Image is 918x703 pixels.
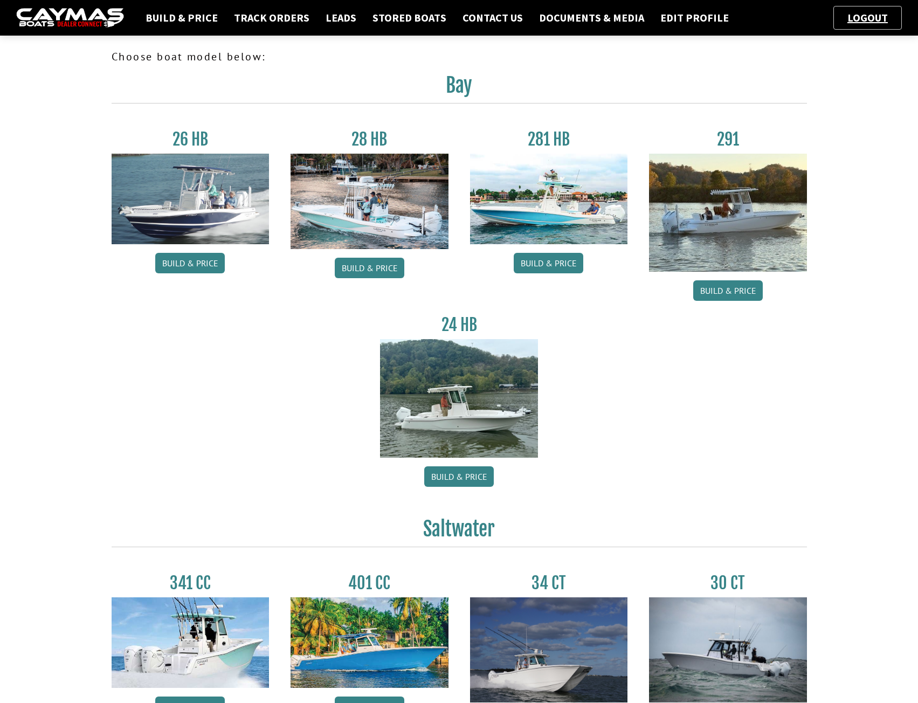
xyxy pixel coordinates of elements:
[291,597,448,688] img: 401CC_thumb.pg.jpg
[112,597,270,688] img: 341CC-thumbjpg.jpg
[140,11,223,25] a: Build & Price
[380,315,538,335] h3: 24 HB
[380,339,538,457] img: 24_HB_thumbnail.jpg
[291,129,448,149] h3: 28 HB
[112,49,807,65] p: Choose boat model below:
[367,11,452,25] a: Stored Boats
[649,154,807,272] img: 291_Thumbnail.jpg
[112,573,270,593] h3: 341 CC
[649,597,807,702] img: 30_CT_photo_shoot_for_caymas_connect.jpg
[229,11,315,25] a: Track Orders
[842,11,893,24] a: Logout
[320,11,362,25] a: Leads
[335,258,404,278] a: Build & Price
[470,154,628,244] img: 28-hb-twin.jpg
[693,280,763,301] a: Build & Price
[291,573,448,593] h3: 401 CC
[514,253,583,273] a: Build & Price
[470,129,628,149] h3: 281 HB
[655,11,734,25] a: Edit Profile
[424,466,494,487] a: Build & Price
[112,73,807,104] h2: Bay
[155,253,225,273] a: Build & Price
[112,129,270,149] h3: 26 HB
[16,8,124,28] img: caymas-dealer-connect-2ed40d3bc7270c1d8d7ffb4b79bf05adc795679939227970def78ec6f6c03838.gif
[291,154,448,249] img: 28_hb_thumbnail_for_caymas_connect.jpg
[649,573,807,593] h3: 30 CT
[112,154,270,244] img: 26_new_photo_resized.jpg
[457,11,528,25] a: Contact Us
[649,129,807,149] h3: 291
[112,517,807,547] h2: Saltwater
[470,597,628,702] img: Caymas_34_CT_pic_1.jpg
[534,11,650,25] a: Documents & Media
[470,573,628,593] h3: 34 CT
